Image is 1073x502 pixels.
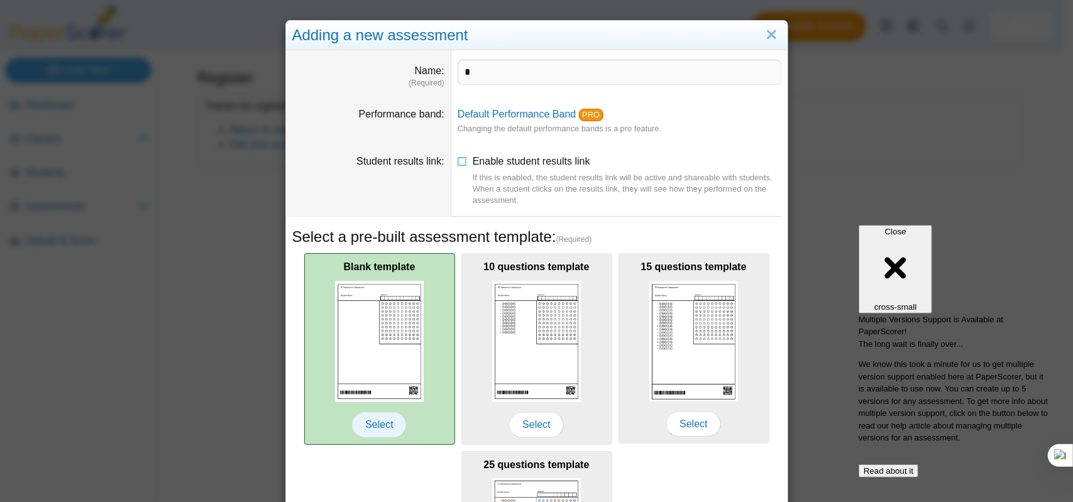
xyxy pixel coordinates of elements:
[415,65,444,76] label: Name
[292,226,781,248] h5: Select a pre-built assessment template:
[286,21,788,50] div: Adding a new assessment
[483,261,589,272] b: 10 questions template
[335,281,424,402] img: scan_sheet_blank.png
[666,412,720,437] span: Select
[344,261,415,272] b: Blank template
[762,25,781,46] a: Close
[352,412,406,437] span: Select
[641,261,746,272] b: 15 questions template
[579,109,603,121] a: PRO
[852,108,1055,484] iframe: Help Scout Beacon - Messages and Notifications
[649,281,739,401] img: scan_sheet_15_questions.png
[359,109,444,119] label: Performance band
[292,78,444,89] dfn: (Required)
[458,109,576,119] a: Default Performance Band
[473,172,781,207] div: If this is enabled, the student results link will be active and shareable with students. When a s...
[483,459,589,470] b: 25 questions template
[356,156,444,166] label: Student results link
[556,234,592,245] span: (Required)
[458,124,661,133] small: Changing the default performance bands is a pro feature.
[492,281,581,402] img: scan_sheet_10_questions.png
[473,156,781,207] span: Enable student results link
[509,412,563,437] span: Select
